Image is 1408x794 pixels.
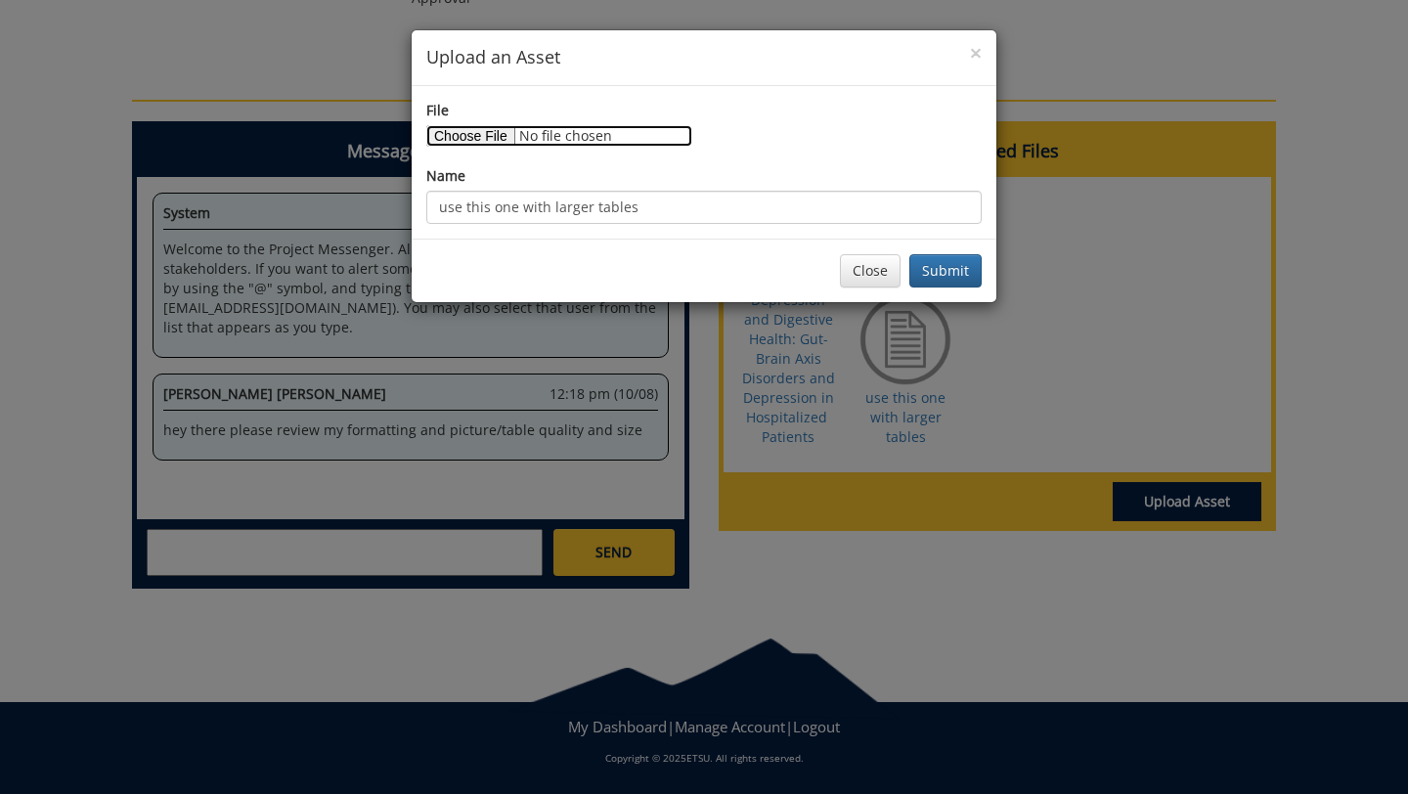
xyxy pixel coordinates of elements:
button: Close [840,254,901,287]
label: Name [426,166,465,186]
span: × [970,39,982,66]
button: Submit [909,254,982,287]
label: File [426,101,449,120]
h4: Upload an Asset [426,45,982,70]
button: Close [970,43,982,64]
